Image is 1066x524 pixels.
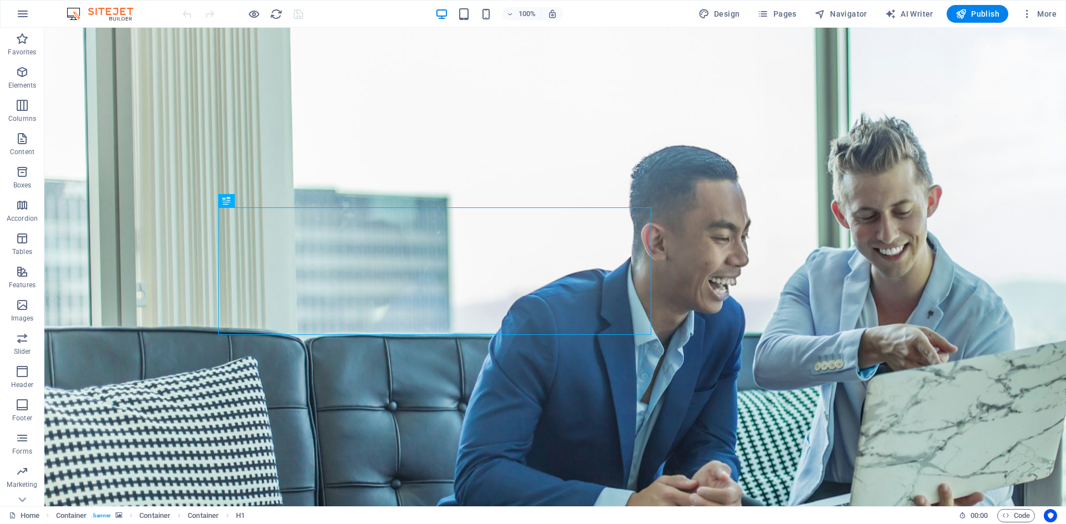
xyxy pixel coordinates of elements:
button: Navigator [810,5,872,23]
span: Code [1002,509,1030,522]
i: Reload page [270,8,283,21]
button: reload [269,7,283,21]
button: Pages [753,5,801,23]
img: Editor Logo [64,7,147,21]
button: AI Writer [881,5,938,23]
p: Columns [8,114,36,123]
span: Click to select. Double-click to edit [139,509,170,522]
div: Design (Ctrl+Alt+Y) [694,5,745,23]
p: Content [10,147,34,156]
span: AI Writer [885,8,933,19]
nav: breadcrumb [56,509,245,522]
span: More [1022,8,1057,19]
i: This element contains a background [115,512,122,518]
button: Click here to leave preview mode and continue editing [247,7,260,21]
p: Images [11,314,34,323]
span: Pages [757,8,796,19]
h6: Session time [959,509,988,522]
p: Header [11,380,33,389]
i: On resize automatically adjust zoom level to fit chosen device. [547,9,557,19]
span: Click to select. Double-click to edit [188,509,219,522]
a: Click to cancel selection. Double-click to open Pages [9,509,39,522]
span: : [978,511,980,520]
h6: 100% [519,7,536,21]
p: Tables [12,247,32,256]
button: More [1017,5,1061,23]
button: Usercentrics [1044,509,1057,522]
p: Features [9,281,36,289]
span: 00 00 [971,509,988,522]
span: Click to select. Double-click to edit [56,509,87,522]
p: Marketing [7,480,37,489]
span: Design [698,8,740,19]
p: Slider [14,347,31,356]
span: Publish [956,8,999,19]
p: Forms [12,447,32,456]
span: Navigator [814,8,867,19]
p: Elements [8,81,37,90]
button: Publish [947,5,1008,23]
p: Favorites [8,48,36,57]
span: Click to select. Double-click to edit [236,509,245,522]
button: Design [694,5,745,23]
p: Footer [12,414,32,423]
p: Boxes [13,181,32,190]
p: Accordion [7,214,38,223]
span: . banner [91,509,111,522]
button: Code [997,509,1035,522]
button: 100% [502,7,541,21]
